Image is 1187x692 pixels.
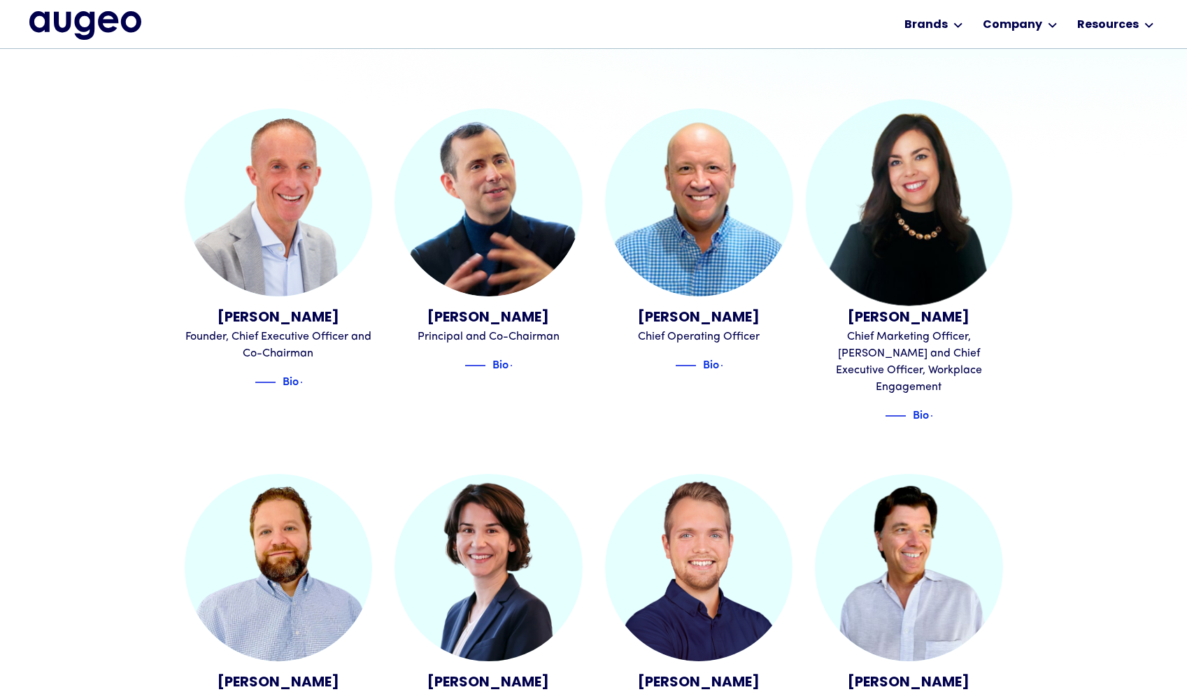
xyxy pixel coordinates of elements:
img: Madeline McCloughan [395,474,583,662]
a: David Kristal[PERSON_NAME]Founder, Chief Executive Officer and Co-ChairmanBlue decorative lineBio... [185,108,373,390]
div: [PERSON_NAME] [605,308,793,329]
img: Blue decorative line [464,357,485,374]
img: Tim Miller [815,474,1003,662]
img: Augeo's full logo in midnight blue. [29,11,141,39]
div: Principal and Co-Chairman [395,329,583,345]
div: Company [983,17,1042,34]
img: Juliann Gilbert [806,99,1012,305]
img: Blue text arrow [930,408,951,424]
img: Blue text arrow [510,357,531,374]
div: Bio [913,405,929,422]
div: Bio [492,355,509,372]
img: Blue decorative line [255,374,276,391]
div: Resources [1077,17,1139,34]
a: home [29,11,141,39]
div: Chief Operating Officer [605,329,793,345]
img: Juan Sabater [395,108,583,296]
img: David Kristal [185,108,373,296]
img: Blue decorative line [885,408,906,424]
div: Chief Marketing Officer, [PERSON_NAME] and Chief Executive Officer, Workplace Engagement [815,329,1003,396]
div: [PERSON_NAME] [185,308,373,329]
img: Blue text arrow [720,357,741,374]
div: Bio [703,355,719,372]
img: Erik Sorensen [605,108,793,296]
img: Blue text arrow [300,374,321,391]
img: Blue decorative line [675,357,696,374]
img: Peter Schultze [605,474,793,662]
a: Erik Sorensen[PERSON_NAME]Chief Operating OfficerBlue decorative lineBioBlue text arrow [605,108,793,373]
div: Brands [904,17,948,34]
div: [PERSON_NAME] [815,308,1003,329]
div: [PERSON_NAME] [395,308,583,329]
div: Bio [283,372,299,389]
a: Juliann Gilbert[PERSON_NAME]Chief Marketing Officer, [PERSON_NAME] and Chief Executive Officer, W... [815,108,1003,424]
a: Juan Sabater[PERSON_NAME]Principal and Co-ChairmanBlue decorative lineBioBlue text arrow [395,108,583,373]
img: Boris Kopilenko [185,474,373,662]
div: Founder, Chief Executive Officer and Co-Chairman [185,329,373,362]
